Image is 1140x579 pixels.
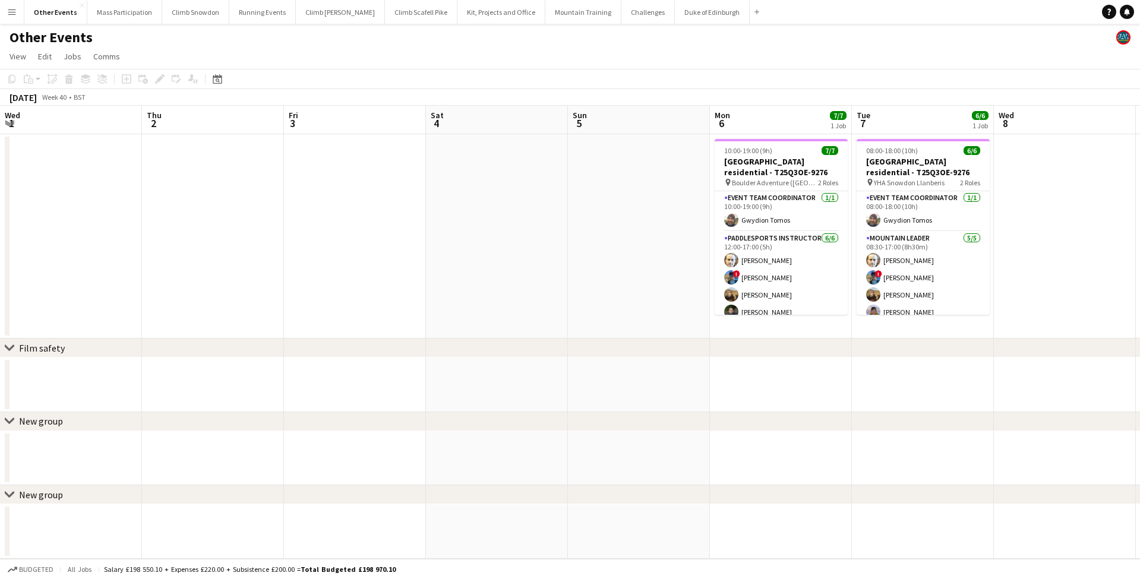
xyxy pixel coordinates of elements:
[19,342,65,354] div: Film safety
[724,146,772,155] span: 10:00-19:00 (9h)
[104,565,396,574] div: Salary £198 550.10 + Expenses £220.00 + Subsistence £200.00 =
[715,110,730,121] span: Mon
[229,1,296,24] button: Running Events
[64,51,81,62] span: Jobs
[866,146,918,155] span: 08:00-18:00 (10h)
[713,116,730,130] span: 6
[289,110,298,121] span: Fri
[875,270,882,277] span: !
[972,111,989,120] span: 6/6
[830,111,847,120] span: 7/7
[431,110,444,121] span: Sat
[855,116,870,130] span: 7
[38,51,52,62] span: Edit
[93,51,120,62] span: Comms
[145,116,162,130] span: 2
[997,116,1014,130] span: 8
[10,91,37,103] div: [DATE]
[715,232,848,358] app-card-role: Paddlesports Instructor6/612:00-17:00 (5h)[PERSON_NAME]![PERSON_NAME][PERSON_NAME][PERSON_NAME]
[732,178,818,187] span: Boulder Adventure ([GEOGRAPHIC_DATA])
[715,191,848,232] app-card-role: Event Team Coordinator1/110:00-19:00 (9h)Gwydion Tomos
[6,563,55,576] button: Budgeted
[296,1,385,24] button: Climb [PERSON_NAME]
[429,116,444,130] span: 4
[10,29,93,46] h1: Other Events
[818,178,838,187] span: 2 Roles
[3,116,20,130] span: 1
[830,121,846,130] div: 1 Job
[147,110,162,121] span: Thu
[385,1,457,24] button: Climb Scafell Pike
[999,110,1014,121] span: Wed
[287,116,298,130] span: 3
[19,489,63,501] div: New group
[65,565,94,574] span: All jobs
[573,110,587,121] span: Sun
[5,110,20,121] span: Wed
[874,178,945,187] span: YHA Snowdon Llanberis
[822,146,838,155] span: 7/7
[33,49,56,64] a: Edit
[301,565,396,574] span: Total Budgeted £198 970.10
[74,93,86,102] div: BST
[857,232,990,341] app-card-role: Mountain Leader5/508:30-17:00 (8h30m)[PERSON_NAME]![PERSON_NAME][PERSON_NAME][PERSON_NAME]
[715,139,848,315] app-job-card: 10:00-19:00 (9h)7/7[GEOGRAPHIC_DATA] residential - T25Q3OE-9276 Boulder Adventure ([GEOGRAPHIC_DA...
[39,93,69,102] span: Week 40
[857,191,990,232] app-card-role: Event Team Coordinator1/108:00-18:00 (10h)Gwydion Tomos
[675,1,750,24] button: Duke of Edinburgh
[19,565,53,574] span: Budgeted
[24,1,87,24] button: Other Events
[857,139,990,315] app-job-card: 08:00-18:00 (10h)6/6[GEOGRAPHIC_DATA] residential - T25Q3OE-9276 YHA Snowdon Llanberis2 RolesEven...
[89,49,125,64] a: Comms
[964,146,980,155] span: 6/6
[715,156,848,178] h3: [GEOGRAPHIC_DATA] residential - T25Q3OE-9276
[857,110,870,121] span: Tue
[5,49,31,64] a: View
[621,1,675,24] button: Challenges
[87,1,162,24] button: Mass Participation
[457,1,545,24] button: Kit, Projects and Office
[545,1,621,24] button: Mountain Training
[59,49,86,64] a: Jobs
[1116,30,1130,45] app-user-avatar: Staff RAW Adventures
[571,116,587,130] span: 5
[19,415,63,427] div: New group
[857,156,990,178] h3: [GEOGRAPHIC_DATA] residential - T25Q3OE-9276
[972,121,988,130] div: 1 Job
[733,270,740,277] span: !
[162,1,229,24] button: Climb Snowdon
[960,178,980,187] span: 2 Roles
[10,51,26,62] span: View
